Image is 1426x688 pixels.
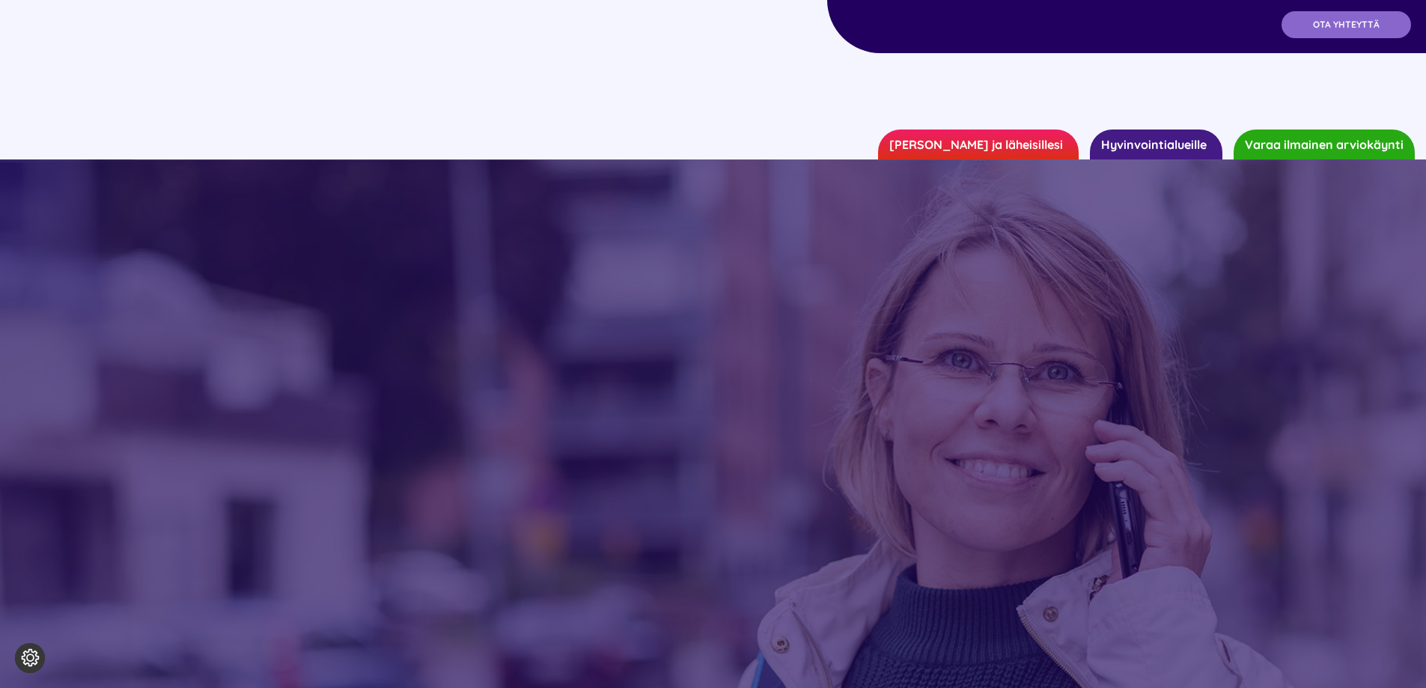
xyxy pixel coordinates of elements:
a: OTA YHTEYTTÄ [1282,11,1411,38]
a: Varaa ilmainen arviokäynti [1234,130,1415,159]
span: OTA YHTEYTTÄ [1313,19,1380,30]
button: Evästeasetukset [15,643,45,673]
a: [PERSON_NAME] ja läheisillesi [878,130,1079,159]
a: Hyvinvointialueille [1090,130,1222,159]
